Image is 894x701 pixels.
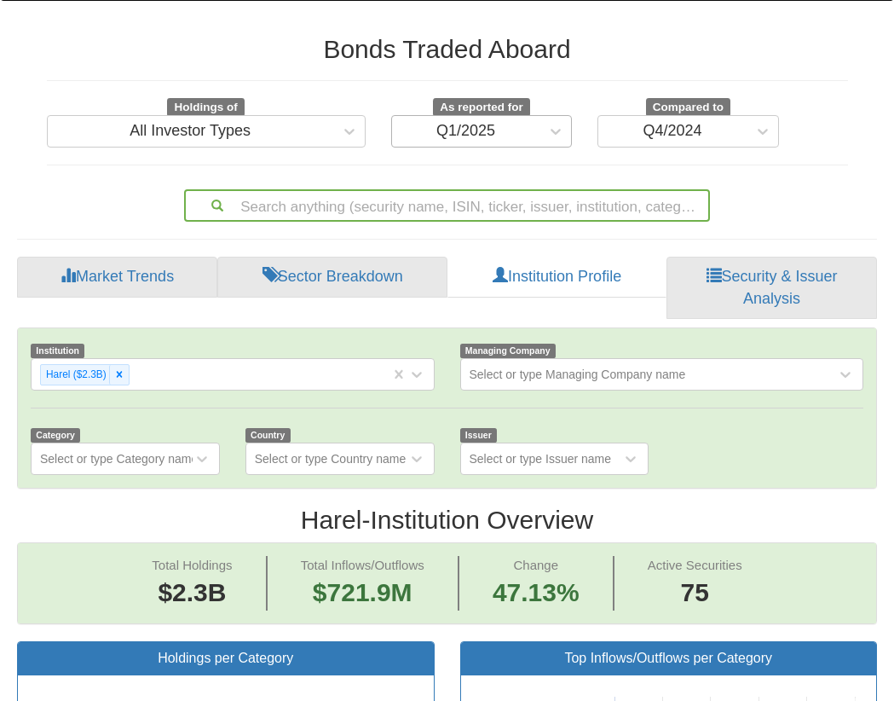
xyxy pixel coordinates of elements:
span: Holdings of [167,98,244,117]
span: As reported for [433,98,530,117]
span: 47.13% [493,575,580,611]
a: Security & Issuer Analysis [666,257,877,319]
span: $721.9M [313,578,412,606]
div: Select or type Issuer name [470,450,612,467]
h2: Bonds Traded Aboard [47,35,848,63]
span: Managing Company [460,344,556,358]
span: Compared to [646,98,730,117]
h3: Holdings per Category [31,651,421,666]
div: Harel ($2.3B) [41,365,109,385]
div: Select or type Managing Company name [470,366,686,383]
a: Sector Breakdown [217,257,447,298]
span: 75 [648,575,742,611]
h3: Top Inflows/Outflows per Category [474,651,864,666]
span: $2.3B [158,578,226,606]
div: All Investor Types [130,123,251,140]
div: Select or type Category name [40,450,198,467]
div: Select or type Country name [255,450,406,467]
span: Active Securities [648,558,742,572]
div: Search anything (security name, ISIN, ticker, issuer, institution, category)... [186,191,708,220]
div: Q1/2025 [436,123,495,140]
a: Market Trends [17,257,217,298]
span: Change [514,558,559,572]
span: Country [245,428,291,443]
span: Category [31,428,80,443]
span: Institution [31,344,84,358]
h2: Harel - Institution Overview [17,506,877,534]
div: Q4/2024 [643,123,701,140]
span: Issuer [460,428,498,443]
span: Total Inflows/Outflows [301,558,424,572]
span: Total Holdings [152,558,232,572]
a: Institution Profile [447,257,666,298]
